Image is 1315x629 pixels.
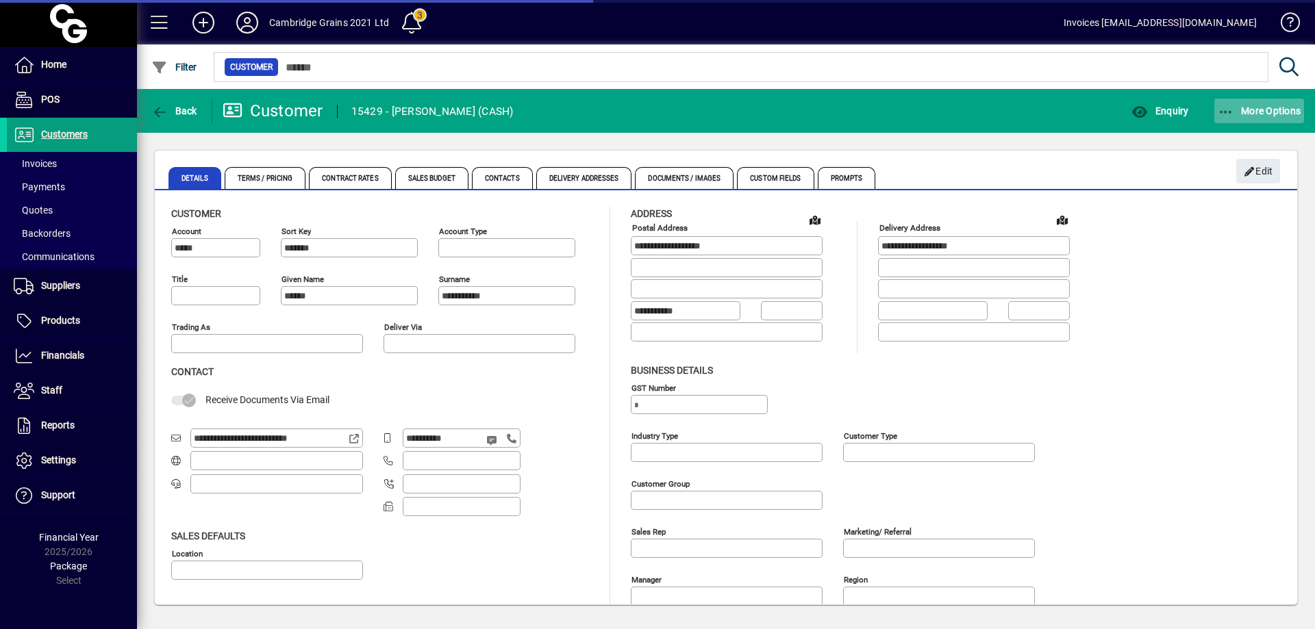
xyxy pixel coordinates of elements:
[536,167,632,189] span: Delivery Addresses
[151,62,197,73] span: Filter
[14,228,71,239] span: Backorders
[137,99,212,123] app-page-header-button: Back
[1131,105,1188,116] span: Enquiry
[1064,12,1257,34] div: Invoices [EMAIL_ADDRESS][DOMAIN_NAME]
[439,274,470,284] mat-label: Surname
[7,339,137,373] a: Financials
[172,322,210,332] mat-label: Trading as
[148,99,201,123] button: Back
[395,167,468,189] span: Sales Budget
[172,227,201,236] mat-label: Account
[168,167,221,189] span: Details
[7,175,137,198] a: Payments
[631,431,678,440] mat-label: Industry type
[844,526,912,536] mat-label: Marketing/ Referral
[41,129,88,140] span: Customers
[309,167,391,189] span: Contract Rates
[7,269,137,303] a: Suppliers
[172,548,203,558] mat-label: Location
[1051,209,1073,231] a: View on map
[635,167,734,189] span: Documents / Images
[7,48,137,82] a: Home
[631,383,676,392] mat-label: GST Number
[1236,159,1280,183] button: Edit
[171,366,214,377] span: Contact
[7,152,137,175] a: Invoices
[7,83,137,117] a: POS
[439,227,487,236] mat-label: Account Type
[631,526,666,536] mat-label: Sales rep
[7,478,137,513] a: Support
[41,489,75,500] span: Support
[14,181,65,192] span: Payments
[41,385,62,396] span: Staff
[181,10,225,35] button: Add
[7,409,137,443] a: Reports
[41,315,80,326] span: Products
[1128,99,1192,123] button: Enquiry
[1218,105,1301,116] span: More Options
[171,530,245,541] span: Sales defaults
[7,198,137,222] a: Quotes
[7,374,137,408] a: Staff
[351,101,514,123] div: 15429 - [PERSON_NAME] (CASH)
[477,424,510,457] button: Send SMS
[41,280,80,291] span: Suppliers
[39,532,99,543] span: Financial Year
[151,105,197,116] span: Back
[1244,160,1273,183] span: Edit
[269,12,389,34] div: Cambridge Grains 2021 Ltd
[7,245,137,268] a: Communications
[804,209,826,231] a: View on map
[281,274,324,284] mat-label: Given name
[172,274,188,284] mat-label: Title
[631,208,672,219] span: Address
[205,394,329,405] span: Receive Documents Via Email
[472,167,533,189] span: Contacts
[171,208,221,219] span: Customer
[631,365,713,376] span: Business details
[7,222,137,245] a: Backorders
[230,60,273,74] span: Customer
[41,59,66,70] span: Home
[384,322,422,332] mat-label: Deliver via
[41,94,60,105] span: POS
[844,574,868,584] mat-label: Region
[223,100,323,122] div: Customer
[818,167,876,189] span: Prompts
[50,561,87,572] span: Package
[41,454,76,465] span: Settings
[1270,3,1298,47] a: Knowledge Base
[41,420,75,431] span: Reports
[844,431,897,440] mat-label: Customer type
[225,10,269,35] button: Profile
[631,478,690,488] mat-label: Customer group
[281,227,311,236] mat-label: Sort key
[7,444,137,478] a: Settings
[1214,99,1305,123] button: More Options
[737,167,814,189] span: Custom Fields
[14,158,57,169] span: Invoices
[148,55,201,79] button: Filter
[225,167,306,189] span: Terms / Pricing
[14,251,95,262] span: Communications
[7,304,137,338] a: Products
[631,574,662,584] mat-label: Manager
[14,205,53,216] span: Quotes
[41,350,84,361] span: Financials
